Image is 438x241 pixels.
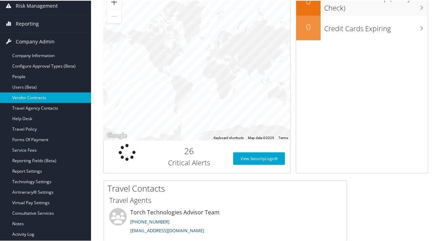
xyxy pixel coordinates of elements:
[16,14,39,32] span: Reporting
[107,182,347,194] h2: Travel Contacts
[105,131,128,140] a: Open this area in Google Maps (opens a new window)
[155,157,223,167] h3: Critical Alerts
[130,227,204,233] a: [EMAIL_ADDRESS][DOMAIN_NAME]
[130,218,169,224] a: [PHONE_NUMBER]
[105,131,128,140] img: Google
[296,15,428,40] a: 0Credit Cards Expiring
[214,135,244,140] button: Keyboard shortcuts
[107,9,121,23] button: Zoom out
[16,32,55,50] span: Company Admin
[233,152,285,164] a: View SecurityLogic®
[155,144,223,156] h2: 26
[109,195,341,205] h3: Travel Agents
[324,20,428,33] h3: Credit Cards Expiring
[278,135,288,139] a: Terms (opens in new tab)
[296,20,321,32] h2: 0
[248,135,274,139] span: Map data ©2025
